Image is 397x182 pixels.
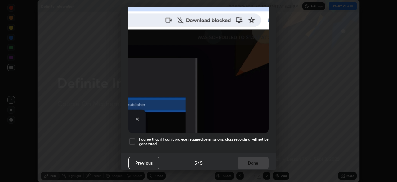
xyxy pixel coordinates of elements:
[198,160,199,166] h4: /
[194,160,197,166] h4: 5
[128,157,159,169] button: Previous
[200,160,203,166] h4: 5
[139,137,269,147] h5: I agree that if I don't provide required permissions, class recording will not be generated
